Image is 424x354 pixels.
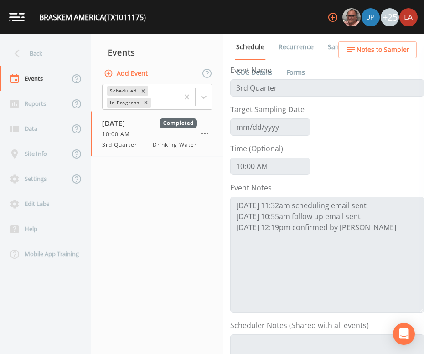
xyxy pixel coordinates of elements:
span: [DATE] [102,118,132,128]
span: 10:00 AM [102,130,135,139]
div: Remove In Progress [141,98,151,108]
div: Events [91,41,223,64]
div: Scheduled [107,86,138,96]
img: 41241ef155101aa6d92a04480b0d0000 [362,8,380,26]
a: Sample Requests [326,34,382,60]
a: Forms [285,60,306,85]
label: Time (Optional) [230,143,283,154]
img: logo [9,13,25,21]
label: Event Name [230,65,272,76]
label: Scheduler Notes (Shared with all events) [230,320,369,331]
div: Mike Franklin [342,8,361,26]
div: Open Intercom Messenger [393,323,415,345]
img: e2d790fa78825a4bb76dcb6ab311d44c [342,8,361,26]
div: +25 [381,8,399,26]
span: Completed [160,118,197,128]
div: BRASKEM AMERICA (TX1011175) [39,12,146,23]
label: Target Sampling Date [230,104,305,115]
div: Remove Scheduled [138,86,148,96]
button: Add Event [102,65,151,82]
textarea: [DATE] 11:32am scheduling email sent [DATE] 10:55am follow up email sent [DATE] 12:19pm confirmed... [230,197,424,313]
div: Joshua gere Paul [361,8,380,26]
span: 3rd Quarter [102,141,143,149]
a: Schedule [235,34,266,60]
label: Event Notes [230,182,272,193]
span: Notes to Sampler [357,44,409,56]
a: COC Details [235,60,274,85]
a: [DATE]Completed10:00 AM3rd QuarterDrinking Water [91,111,223,157]
span: Drinking Water [153,141,197,149]
button: Notes to Sampler [338,41,417,58]
div: In Progress [107,98,141,108]
a: Recurrence [277,34,315,60]
img: cf6e799eed601856facf0d2563d1856d [399,8,418,26]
